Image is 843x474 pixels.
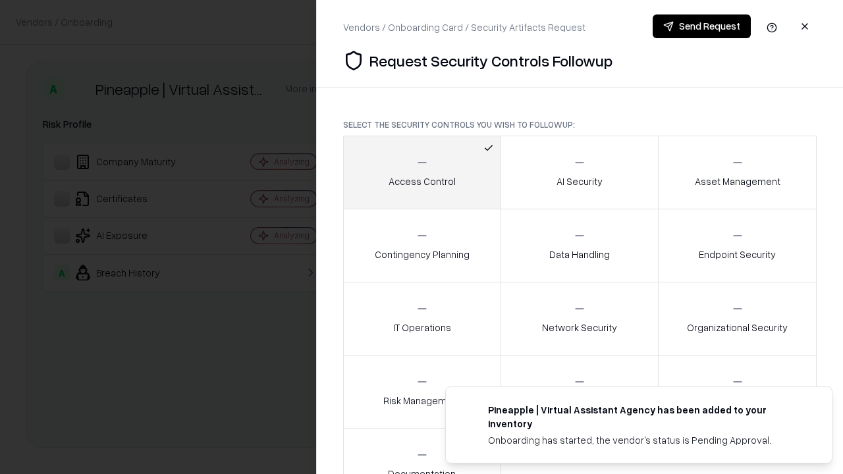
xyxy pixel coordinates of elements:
[343,209,501,282] button: Contingency Planning
[653,14,751,38] button: Send Request
[687,321,788,334] p: Organizational Security
[488,403,800,431] div: Pineapple | Virtual Assistant Agency has been added to your inventory
[462,403,477,419] img: trypineapple.com
[658,282,817,355] button: Organizational Security
[488,433,800,447] div: Onboarding has started, the vendor's status is Pending Approval.
[343,136,501,209] button: Access Control
[549,248,610,261] p: Data Handling
[369,50,612,71] p: Request Security Controls Followup
[557,174,603,188] p: AI Security
[501,209,659,282] button: Data Handling
[658,209,817,282] button: Endpoint Security
[343,282,501,355] button: IT Operations
[375,248,470,261] p: Contingency Planning
[658,136,817,209] button: Asset Management
[343,355,501,429] button: Risk Management
[699,248,776,261] p: Endpoint Security
[501,355,659,429] button: Security Incidents
[501,282,659,355] button: Network Security
[393,321,451,334] p: IT Operations
[343,119,817,130] p: Select the security controls you wish to followup:
[542,321,617,334] p: Network Security
[389,174,456,188] p: Access Control
[695,174,780,188] p: Asset Management
[383,394,461,408] p: Risk Management
[501,136,659,209] button: AI Security
[658,355,817,429] button: Threat Management
[343,20,585,34] div: Vendors / Onboarding Card / Security Artifacts Request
